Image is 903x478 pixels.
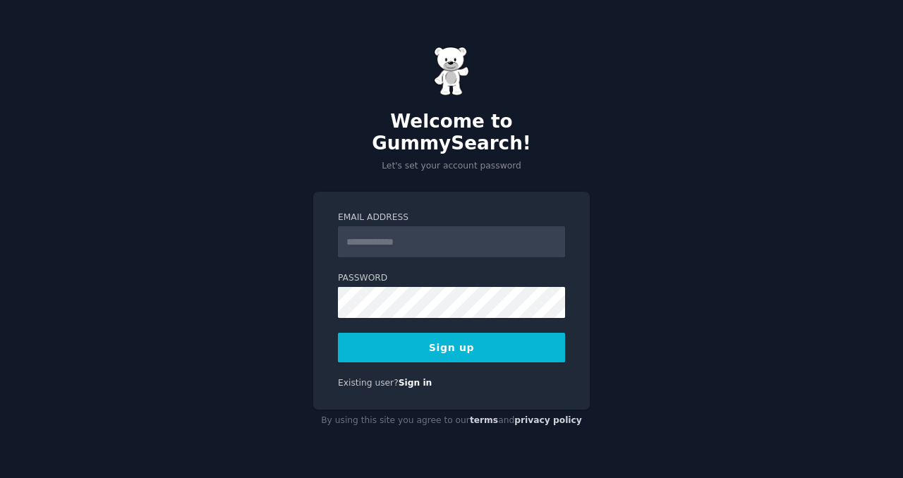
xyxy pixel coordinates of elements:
[338,272,565,285] label: Password
[399,378,432,388] a: Sign in
[470,415,498,425] a: terms
[338,378,399,388] span: Existing user?
[434,47,469,96] img: Gummy Bear
[313,111,590,155] h2: Welcome to GummySearch!
[514,415,582,425] a: privacy policy
[338,212,565,224] label: Email Address
[338,333,565,362] button: Sign up
[313,160,590,173] p: Let's set your account password
[313,410,590,432] div: By using this site you agree to our and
